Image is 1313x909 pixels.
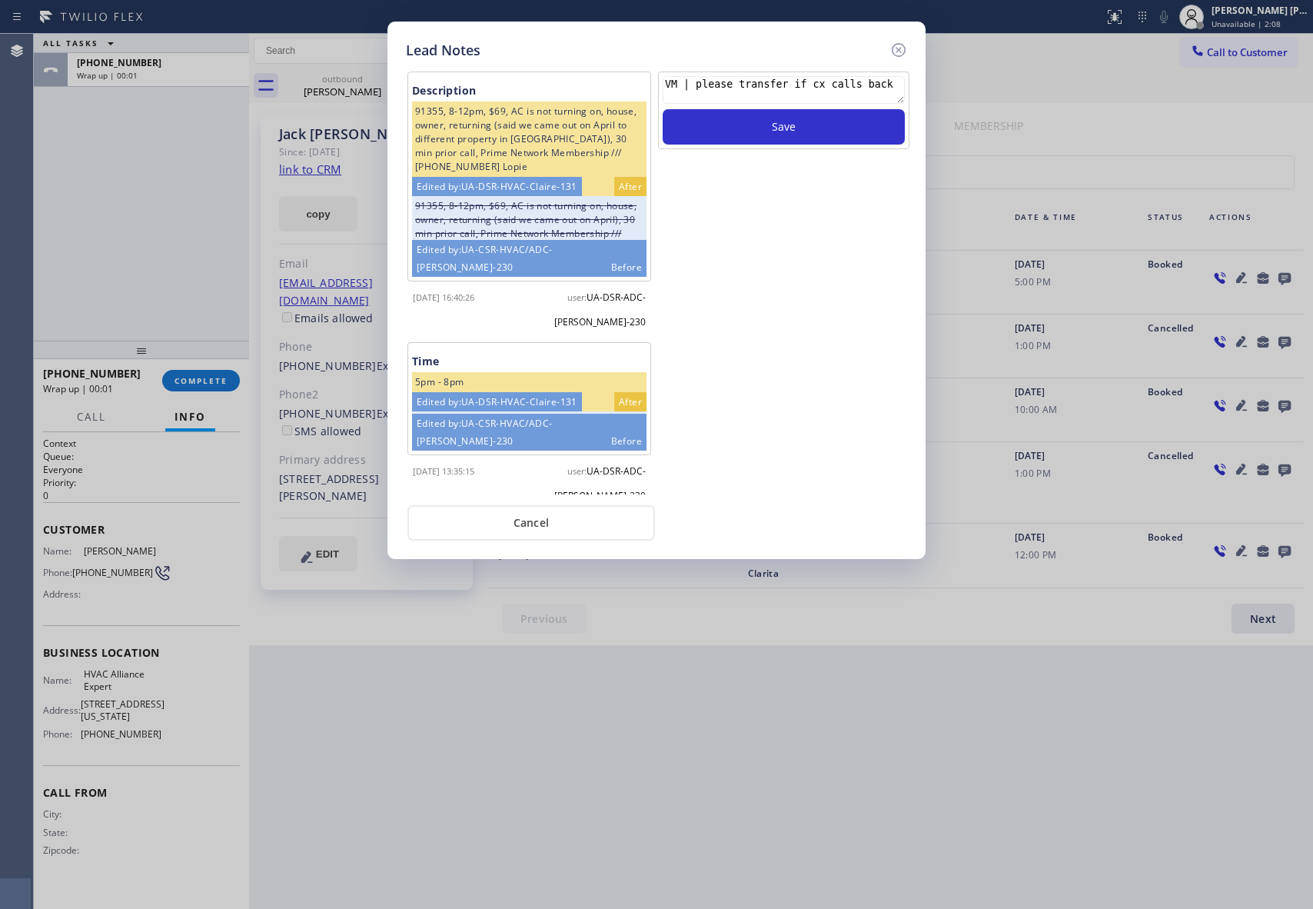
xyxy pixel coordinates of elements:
[412,392,582,411] div: Edited by: UA-DSR-HVAC-Claire-131
[607,258,647,277] div: Before
[614,392,647,411] div: After
[412,196,647,258] div: 91355, 8-12pm, $69, AC is not turning on, house, owner, returning (said we came out on April), 30...
[607,431,647,451] div: Before
[567,465,587,477] span: user:
[412,81,647,102] div: Description
[412,372,647,392] div: 5pm - 8pm
[413,465,474,477] span: [DATE] 13:35:15
[412,177,582,196] div: Edited by: UA-DSR-HVAC-Claire-131
[413,291,474,303] span: [DATE] 16:40:26
[412,102,647,177] div: 91355, 8-12pm, $69, AC is not turning on, house, owner, returning (said we came out on April to d...
[412,240,647,277] div: Edited by: UA-CSR-HVAC/ADC-[PERSON_NAME]-230
[663,109,905,145] button: Save
[567,291,587,303] span: user:
[412,411,647,431] div: 8am - 12pm
[407,505,655,541] button: Cancel
[406,40,480,61] h5: Lead Notes
[554,291,646,328] span: UA-DSR-ADC-[PERSON_NAME]-230
[412,414,647,451] div: Edited by: UA-CSR-HVAC/ADC-[PERSON_NAME]-230
[412,351,647,372] div: Time
[614,177,647,196] div: After
[554,464,646,502] span: UA-DSR-ADC-[PERSON_NAME]-230
[663,76,905,104] textarea: VM | please transfer if cx calls back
